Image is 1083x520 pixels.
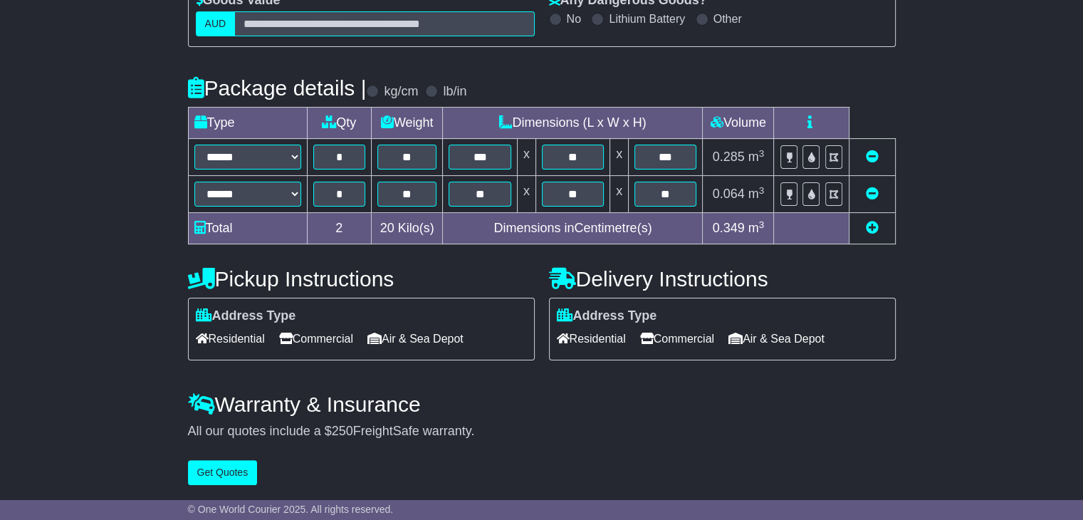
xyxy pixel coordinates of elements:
[384,84,418,100] label: kg/cm
[748,187,765,201] span: m
[443,84,466,100] label: lb/in
[759,148,765,159] sup: 3
[866,221,879,235] a: Add new item
[279,328,353,350] span: Commercial
[188,213,307,244] td: Total
[713,221,745,235] span: 0.349
[443,108,703,139] td: Dimensions (L x W x H)
[307,108,371,139] td: Qty
[759,219,765,230] sup: 3
[443,213,703,244] td: Dimensions in Centimetre(s)
[188,267,535,291] h4: Pickup Instructions
[557,308,657,324] label: Address Type
[610,176,629,213] td: x
[713,150,745,164] span: 0.285
[332,424,353,438] span: 250
[866,150,879,164] a: Remove this item
[188,392,896,416] h4: Warranty & Insurance
[866,187,879,201] a: Remove this item
[196,308,296,324] label: Address Type
[188,76,367,100] h4: Package details |
[380,221,394,235] span: 20
[188,108,307,139] td: Type
[557,328,626,350] span: Residential
[307,213,371,244] td: 2
[609,12,685,26] label: Lithium Battery
[517,139,535,176] td: x
[748,150,765,164] span: m
[371,213,443,244] td: Kilo(s)
[196,11,236,36] label: AUD
[610,139,629,176] td: x
[367,328,464,350] span: Air & Sea Depot
[188,460,258,485] button: Get Quotes
[188,504,394,515] span: © One World Courier 2025. All rights reserved.
[640,328,714,350] span: Commercial
[728,328,825,350] span: Air & Sea Depot
[188,424,896,440] div: All our quotes include a $ FreightSafe warranty.
[703,108,774,139] td: Volume
[713,187,745,201] span: 0.064
[567,12,581,26] label: No
[371,108,443,139] td: Weight
[748,221,765,235] span: m
[549,267,896,291] h4: Delivery Instructions
[196,328,265,350] span: Residential
[759,185,765,196] sup: 3
[517,176,535,213] td: x
[713,12,742,26] label: Other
